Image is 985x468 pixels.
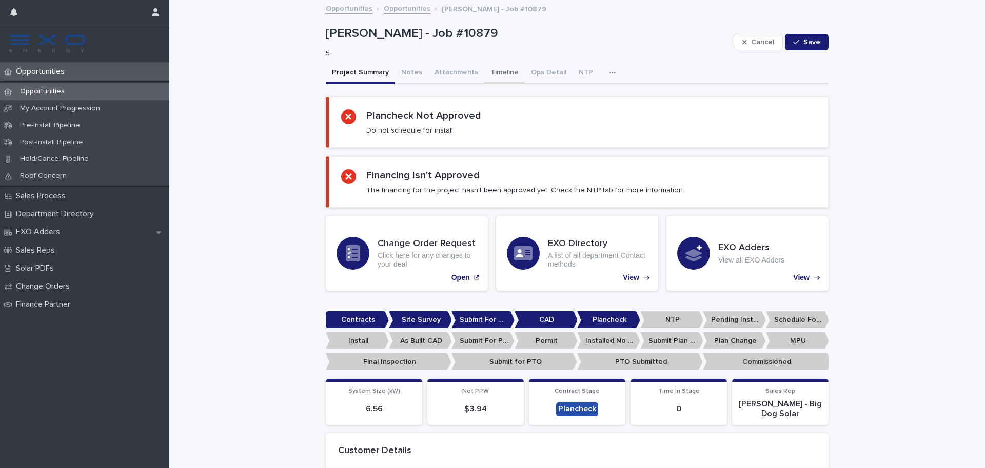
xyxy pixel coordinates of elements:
p: A list of all department Contact methods [548,251,647,269]
a: View [666,216,829,291]
p: Sales Process [12,191,74,201]
p: Submit For Permit [451,332,515,349]
button: Cancel [734,34,783,50]
p: 6.56 [332,404,416,414]
p: Permit [515,332,578,349]
span: Contract Stage [555,388,600,395]
p: Department Directory [12,209,102,219]
p: CAD [515,311,578,328]
p: Hold/Cancel Pipeline [12,155,97,163]
a: View [496,216,658,291]
p: Install [326,332,389,349]
p: Change Orders [12,282,78,291]
p: Pre-Install Pipeline [12,121,88,130]
p: Plancheck [577,311,640,328]
p: [PERSON_NAME] - Job #10879 [326,26,730,41]
span: Save [803,39,820,46]
h2: Financing Isn't Approved [366,169,480,181]
p: View [623,273,639,282]
p: Finance Partner [12,299,78,309]
button: Save [785,34,829,50]
span: Sales Rep [765,388,795,395]
button: Project Summary [326,63,395,84]
p: Solar PDFs [12,264,62,273]
p: View all EXO Adders [718,256,784,265]
span: Net PPW [462,388,489,395]
p: Submit Plan Change [640,332,703,349]
p: Post-Install Pipeline [12,138,91,147]
p: As Built CAD [389,332,452,349]
p: [PERSON_NAME] - Job #10879 [442,3,546,14]
p: EXO Adders [12,227,68,237]
button: NTP [573,63,599,84]
p: 5 [326,49,725,58]
p: Opportunities [12,87,73,96]
h3: Change Order Request [378,238,477,250]
p: My Account Progression [12,104,108,113]
button: Attachments [428,63,484,84]
button: Timeline [484,63,525,84]
p: Schedule For Install [766,311,829,328]
h2: Plancheck Not Approved [366,109,481,122]
h3: EXO Adders [718,242,784,254]
a: Open [326,216,488,291]
button: Notes [395,63,428,84]
p: Final Inspection [326,353,451,370]
h3: EXO Directory [548,238,647,250]
a: Opportunities [326,2,372,14]
p: Site Survey [389,311,452,328]
span: Time In Stage [658,388,700,395]
span: Cancel [751,39,774,46]
p: Installed No Permit [577,332,640,349]
p: Open [451,273,470,282]
p: Opportunities [12,67,73,77]
a: Opportunities [384,2,430,14]
p: Contracts [326,311,389,328]
p: Submit for PTO [451,353,577,370]
img: FKS5r6ZBThi8E5hshIGi [8,33,86,54]
p: Roof Concern [12,172,75,180]
div: Plancheck [556,402,598,416]
p: NTP [640,311,703,328]
p: 0 [637,404,721,414]
p: Do not schedule for install [366,126,453,135]
p: Submit For CAD [451,311,515,328]
p: MPU [766,332,829,349]
span: System Size (kW) [348,388,400,395]
p: $ 3.94 [434,404,518,414]
p: Pending Install Task [703,311,766,328]
p: The financing for the project hasn't been approved yet. Check the NTP tab for more information. [366,185,684,195]
button: Ops Detail [525,63,573,84]
p: [PERSON_NAME] - Big Dog Solar [738,399,822,419]
p: PTO Submitted [577,353,703,370]
p: View [793,273,810,282]
p: Sales Reps [12,246,63,255]
p: Click here for any changes to your deal [378,251,477,269]
p: Plan Change [703,332,766,349]
p: Commissioned [703,353,829,370]
h2: Customer Details [338,445,411,457]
